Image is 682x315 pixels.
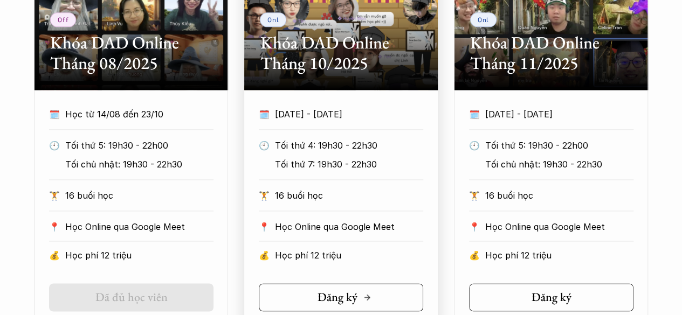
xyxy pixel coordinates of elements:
[49,137,60,153] p: 🕙
[49,106,60,122] p: 🗓️
[485,137,633,153] p: Tối thứ 5: 19h30 - 22h00
[275,247,423,263] p: Học phí 12 triệu
[469,187,480,204] p: 🏋️
[485,187,633,204] p: 16 buổi học
[95,290,168,304] h5: Đã đủ học viên
[49,187,60,204] p: 🏋️
[50,32,212,74] h2: Khóa DAD Online Tháng 08/2025
[275,106,403,122] p: [DATE] - [DATE]
[478,16,489,23] p: Onl
[485,247,633,263] p: Học phí 12 triệu
[275,137,423,153] p: Tối thứ 4: 19h30 - 22h30
[259,222,270,232] p: 📍
[58,16,68,23] p: Off
[275,187,423,204] p: 16 buổi học
[470,32,632,74] h2: Khóa DAD Online Tháng 11/2025
[469,137,480,153] p: 🕙
[469,247,480,263] p: 💰
[469,222,480,232] p: 📍
[65,156,213,172] p: Tối chủ nhật: 19h30 - 22h30
[469,106,480,122] p: 🗓️
[65,187,213,204] p: 16 buổi học
[65,219,213,235] p: Học Online qua Google Meet
[485,156,633,172] p: Tối chủ nhật: 19h30 - 22h30
[49,247,60,263] p: 💰
[259,137,270,153] p: 🕙
[532,290,571,304] h5: Đăng ký
[259,283,423,311] a: Đăng ký
[260,32,422,74] h2: Khóa DAD Online Tháng 10/2025
[259,106,270,122] p: 🗓️
[275,219,423,235] p: Học Online qua Google Meet
[49,222,60,232] p: 📍
[259,247,270,263] p: 💰
[259,187,270,204] p: 🏋️
[318,290,357,304] h5: Đăng ký
[65,106,194,122] p: Học từ 14/08 đến 23/10
[485,219,633,235] p: Học Online qua Google Meet
[469,283,633,311] a: Đăng ký
[65,247,213,263] p: Học phí 12 triệu
[485,106,614,122] p: [DATE] - [DATE]
[65,137,213,153] p: Tối thứ 5: 19h30 - 22h00
[275,156,423,172] p: Tối thứ 7: 19h30 - 22h30
[267,16,279,23] p: Onl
